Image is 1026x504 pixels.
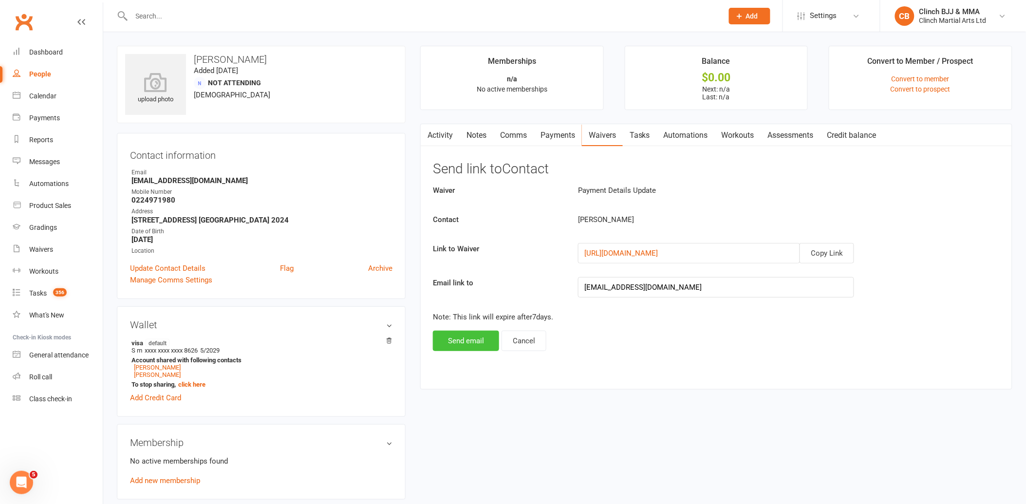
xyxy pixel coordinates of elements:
strong: [STREET_ADDRESS] [GEOGRAPHIC_DATA] 2024 [131,216,392,224]
a: click here [178,381,205,388]
span: Settings [810,5,837,27]
a: Clubworx [12,10,36,34]
h3: Membership [130,437,392,448]
a: Archive [368,262,392,274]
time: Added [DATE] [194,66,238,75]
a: Automations [657,124,715,147]
div: Waivers [29,245,53,253]
a: Credit balance [821,124,883,147]
a: Automations [13,173,103,195]
span: default [146,339,169,347]
a: General attendance kiosk mode [13,344,103,366]
a: Product Sales [13,195,103,217]
a: Payments [13,107,103,129]
a: Workouts [715,124,761,147]
div: Payments [29,114,60,122]
div: Automations [29,180,69,187]
span: Not Attending [208,79,261,87]
a: Roll call [13,366,103,388]
div: Clinch Martial Arts Ltd [919,16,987,25]
div: $0.00 [634,73,799,83]
div: Tasks [29,289,47,297]
div: Reports [29,136,53,144]
span: No active memberships [477,85,547,93]
a: [PERSON_NAME] [134,371,181,378]
h3: [PERSON_NAME] [125,54,397,65]
div: Clinch BJJ & MMA [919,7,987,16]
label: Email link to [426,277,571,289]
a: Add new membership [130,476,200,485]
h3: Contact information [130,146,392,161]
p: Note: This link will expire after 7 days. [433,311,1000,323]
strong: 0224971980 [131,196,392,205]
strong: [EMAIL_ADDRESS][DOMAIN_NAME] [131,176,392,185]
iframe: Intercom live chat [10,471,33,494]
div: upload photo [125,73,186,105]
span: xxxx xxxx xxxx 8626 [145,347,198,354]
strong: n/a [507,75,517,83]
a: Payments [534,124,582,147]
span: 5 [30,471,37,479]
li: S m [130,337,392,390]
button: Copy Link [800,243,854,263]
a: Convert to prospect [891,85,951,93]
label: Link to Waiver [426,243,571,255]
a: Add Credit Card [130,392,181,404]
a: Manage Comms Settings [130,274,212,286]
p: Next: n/a Last: n/a [634,85,799,101]
div: Address [131,207,392,216]
h3: Send link to Contact [433,162,1000,177]
button: Cancel [502,331,546,351]
div: CB [895,6,914,26]
div: Balance [702,55,730,73]
div: Location [131,246,392,256]
a: People [13,63,103,85]
a: Reports [13,129,103,151]
span: Add [746,12,758,20]
a: Dashboard [13,41,103,63]
strong: Account shared with following contacts [131,356,388,364]
div: Memberships [488,55,536,73]
label: Contact [426,214,571,225]
div: Dashboard [29,48,63,56]
a: Assessments [761,124,821,147]
div: Workouts [29,267,58,275]
div: Payment Details Update [571,185,910,196]
div: Gradings [29,224,57,231]
input: Search... [129,9,716,23]
a: [PERSON_NAME] [134,364,181,371]
a: Update Contact Details [130,262,205,274]
div: Convert to Member / Prospect [868,55,973,73]
div: Roll call [29,373,52,381]
span: [DEMOGRAPHIC_DATA] [194,91,270,99]
div: Messages [29,158,60,166]
strong: To stop sharing, [131,381,388,388]
a: Convert to member [892,75,950,83]
strong: [DATE] [131,235,392,244]
a: [URL][DOMAIN_NAME] [584,249,658,258]
div: Class check-in [29,395,72,403]
div: Mobile Number [131,187,392,197]
div: Date of Birth [131,227,392,236]
div: [PERSON_NAME] [571,214,910,225]
a: Notes [460,124,493,147]
a: Activity [421,124,460,147]
div: What's New [29,311,64,319]
a: Comms [493,124,534,147]
a: Tasks 356 [13,282,103,304]
span: 5/2029 [200,347,220,354]
div: General attendance [29,351,89,359]
a: Waivers [582,124,623,147]
a: What's New [13,304,103,326]
button: Send email [433,331,499,351]
div: Calendar [29,92,56,100]
button: Add [729,8,770,24]
div: Email [131,168,392,177]
strong: visa [131,339,388,347]
div: People [29,70,51,78]
a: Calendar [13,85,103,107]
a: Tasks [623,124,657,147]
label: Waiver [426,185,571,196]
h3: Wallet [130,319,392,330]
p: No active memberships found [130,455,392,467]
